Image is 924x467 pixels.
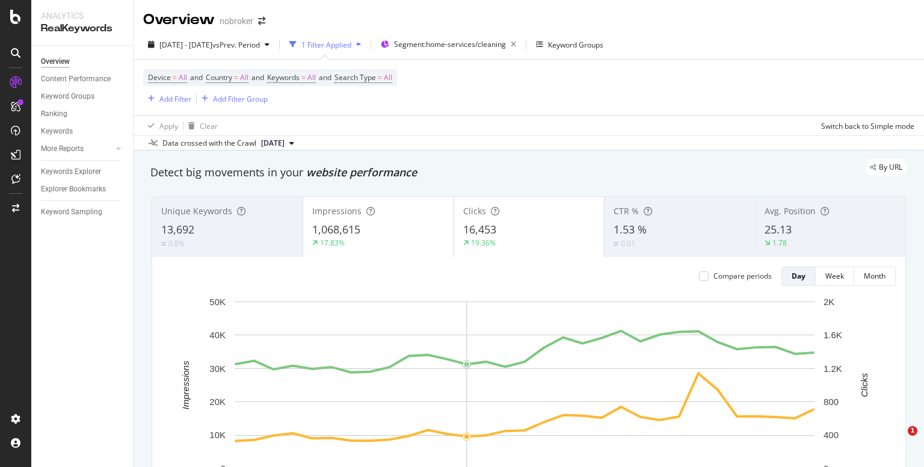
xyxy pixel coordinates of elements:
a: Keywords Explorer [41,165,125,178]
div: Data crossed with the Crawl [162,138,256,149]
span: Avg. Position [765,205,816,217]
div: Overview [143,10,215,30]
div: legacy label [865,159,907,176]
text: 800 [824,397,839,407]
text: 10K [209,430,226,440]
text: 20K [209,397,226,407]
div: Week [825,271,844,281]
span: = [234,72,238,82]
div: Day [792,271,805,281]
div: 1.78 [772,238,787,248]
div: Overview [41,55,70,68]
div: 1 Filter Applied [301,40,351,50]
text: 400 [824,430,839,440]
span: All [240,69,248,86]
div: Analytics [41,10,123,22]
span: 1 [908,426,917,436]
button: Week [816,267,854,286]
div: Compare periods [713,271,772,281]
span: and [319,72,331,82]
span: = [173,72,177,82]
div: Add Filter Group [213,94,268,104]
div: arrow-right-arrow-left [258,17,265,25]
span: 2024 Oct. 7th [261,138,285,149]
span: Segment: home-services/cleaning [394,39,506,49]
button: Month [854,267,896,286]
div: 17.83% [320,238,345,248]
a: Keywords [41,125,125,138]
span: By URL [879,164,902,171]
text: 30K [209,363,226,374]
span: and [251,72,264,82]
div: Keywords [41,125,73,138]
div: Content Performance [41,73,111,85]
a: Keyword Sampling [41,206,125,218]
span: = [301,72,306,82]
span: Country [206,72,232,82]
text: 1.2K [824,363,842,374]
span: Clicks [463,205,486,217]
div: Ranking [41,108,67,120]
div: Keywords Explorer [41,165,101,178]
button: [DATE] - [DATE]vsPrev. Period [143,35,274,54]
text: Impressions [180,360,191,409]
div: Clear [200,121,218,131]
div: RealKeywords [41,22,123,36]
button: Add Filter [143,91,191,106]
div: Month [864,271,885,281]
span: [DATE] - [DATE] [159,40,212,50]
span: Unique Keywords [161,205,232,217]
a: Keyword Groups [41,90,125,103]
span: Device [148,72,171,82]
span: 13,692 [161,222,194,237]
span: Keywords [267,72,300,82]
text: 40K [209,330,226,340]
a: Ranking [41,108,125,120]
a: Overview [41,55,125,68]
a: More Reports [41,143,112,155]
span: and [190,72,203,82]
span: 1.53 % [614,222,647,237]
div: Switch back to Simple mode [821,121,914,131]
button: 1 Filter Applied [285,35,366,54]
div: Add Filter [159,94,191,104]
div: 19.36% [471,238,496,248]
span: = [378,72,382,82]
div: 0.8% [168,238,185,249]
div: Apply [159,121,178,131]
div: 0.01 [621,238,635,249]
div: nobroker [220,15,253,27]
span: CTR % [614,205,639,217]
img: Equal [161,242,166,246]
div: Explorer Bookmarks [41,183,106,196]
span: Search Type [334,72,376,82]
a: Content Performance [41,73,125,85]
button: Add Filter Group [197,91,268,106]
div: Keyword Groups [548,40,603,50]
button: Apply [143,116,178,135]
img: Equal [614,242,618,246]
button: Keyword Groups [531,35,608,54]
span: All [179,69,187,86]
span: vs Prev. Period [212,40,260,50]
button: Day [781,267,816,286]
button: Switch back to Simple mode [816,116,914,135]
div: Keyword Sampling [41,206,102,218]
span: All [307,69,316,86]
a: Explorer Bookmarks [41,183,125,196]
button: [DATE] [256,136,299,150]
div: More Reports [41,143,84,155]
span: Impressions [312,205,362,217]
button: Segment:home-services/cleaning [376,35,521,54]
span: 16,453 [463,222,496,237]
span: 25.13 [765,222,792,237]
span: 1,068,615 [312,222,360,237]
text: 2K [824,297,834,307]
button: Clear [183,116,218,135]
text: 1.6K [824,330,842,340]
span: All [384,69,392,86]
text: Clicks [859,373,869,397]
text: 50K [209,297,226,307]
div: Keyword Groups [41,90,94,103]
iframe: Intercom live chat [883,426,912,455]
